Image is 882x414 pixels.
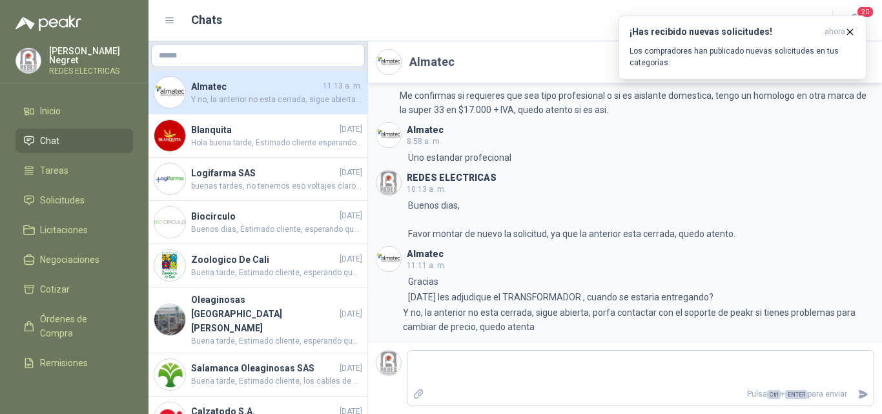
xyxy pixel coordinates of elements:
[191,375,362,388] span: Buena tarde, Estimado cliente, los cables de calibre #10 en adelante se distribuye en rollos de 1...
[785,390,808,399] span: ENTER
[40,223,88,237] span: Licitaciones
[191,79,320,94] h4: Almatec
[15,307,133,346] a: Órdenes de Compra
[15,129,133,153] a: Chat
[149,71,367,114] a: Company LogoAlmatec11:13 a. m.Y no, la anterior no esta cerrada, sigue abierta, porfa contactar c...
[340,123,362,136] span: [DATE]
[630,26,819,37] h3: ¡Has recibido nuevas solicitudes!
[149,158,367,201] a: Company LogoLogifarma SAS[DATE]buenas tardes, no tenemos eso voltajes claros aun, aceite
[40,312,121,340] span: Órdenes de Compra
[376,171,401,195] img: Company Logo
[407,261,446,270] span: 11:11 a. m.
[15,380,133,405] a: Configuración
[15,158,133,183] a: Tareas
[340,362,362,375] span: [DATE]
[191,293,337,335] h4: Oleaginosas [GEOGRAPHIC_DATA][PERSON_NAME]
[154,120,185,151] img: Company Logo
[191,335,362,347] span: Buena tarde, Estimado cliente, esperando que se encuentre bien, favor indicar tipo de toma: sobre...
[191,267,362,279] span: Buena tarde, Estimado cliente, esperando que se encuentre bien, los amarres que distribuimos solo...
[40,134,59,148] span: Chat
[191,166,337,180] h4: Logifarma SAS
[40,356,88,370] span: Remisiones
[154,207,185,238] img: Company Logo
[340,210,362,222] span: [DATE]
[407,383,429,406] label: Adjuntar archivos
[191,223,362,236] span: Buenos dias, Estimado cliente, esperando que se encuentre bien, le informo que la referencia GC61...
[15,16,81,31] img: Logo peakr
[191,361,337,375] h4: Salamanca Oleaginosas SAS
[429,383,853,406] p: Pulsa + para enviar
[154,163,185,194] img: Company Logo
[40,282,70,296] span: Cotizar
[630,45,856,68] p: Los compradores han publicado nuevas solicitudes en tus categorías.
[409,53,455,71] h2: Almatec
[400,60,874,117] p: Buenos dias, Me confirmas si requieres que sea tipo profesional o si es aislante domestica, tengo...
[825,26,845,37] span: ahora
[191,123,337,137] h4: Blanquita
[16,48,41,73] img: Company Logo
[619,16,867,79] button: ¡Has recibido nuevas solicitudes!ahora Los compradores han publicado nuevas solicitudes en tus ca...
[408,274,438,289] p: Gracias
[403,305,874,334] p: Y no, la anterior no esta cerrada, sigue abierta, porfa contactar con el soporte de peakr si tien...
[15,247,133,272] a: Negociaciones
[767,390,781,399] span: Ctrl
[376,351,401,375] img: Company Logo
[49,67,133,75] p: REDES ELECTRICAS
[15,99,133,123] a: Inicio
[852,383,874,406] button: Enviar
[40,253,99,267] span: Negociaciones
[49,47,133,65] p: [PERSON_NAME] Negret
[149,244,367,287] a: Company LogoZoologico De Cali[DATE]Buena tarde, Estimado cliente, esperando que se encuentre bien...
[407,185,446,194] span: 10:13 a. m.
[407,174,497,181] h3: REDES ELECTRICAS
[191,94,362,106] span: Y no, la anterior no esta cerrada, sigue abierta, porfa contactar con el soporte de peakr si tien...
[154,250,185,281] img: Company Logo
[191,11,222,29] h1: Chats
[15,277,133,302] a: Cotizar
[376,123,401,147] img: Company Logo
[191,180,362,192] span: buenas tardes, no tenemos eso voltajes claros aun, aceite
[154,304,185,335] img: Company Logo
[15,218,133,242] a: Licitaciones
[154,77,185,108] img: Company Logo
[407,127,444,134] h3: Almatec
[149,353,367,397] a: Company LogoSalamanca Oleaginosas SAS[DATE]Buena tarde, Estimado cliente, los cables de calibre #...
[340,167,362,179] span: [DATE]
[407,137,442,146] span: 8:58 a. m.
[856,6,874,18] span: 20
[323,80,362,92] span: 11:13 a. m.
[408,150,511,165] p: Uno estandar profecional
[843,9,867,32] button: 20
[408,290,713,304] p: [DATE] les adjudique el TRANSFORMADOR , cuando se estaria entregando?
[376,247,401,271] img: Company Logo
[149,114,367,158] a: Company LogoBlanquita[DATE]Hola buena tarde, Estimado cliente esperando que se encuentre bien, re...
[407,251,444,258] h3: Almatec
[340,253,362,265] span: [DATE]
[340,308,362,320] span: [DATE]
[40,193,85,207] span: Solicitudes
[154,359,185,390] img: Company Logo
[149,287,367,353] a: Company LogoOleaginosas [GEOGRAPHIC_DATA][PERSON_NAME][DATE]Buena tarde, Estimado cliente, espera...
[149,201,367,244] a: Company LogoBiocirculo[DATE]Buenos dias, Estimado cliente, esperando que se encuentre bien, le in...
[408,198,735,241] p: Buenos dias, Favor montar de nuevo la solicitud, ya que la anterior esta cerrada, quedo atento.
[40,104,61,118] span: Inicio
[191,137,362,149] span: Hola buena tarde, Estimado cliente esperando que se encuentre bien, revisando la solicitud me ind...
[40,163,68,178] span: Tareas
[191,209,337,223] h4: Biocirculo
[191,253,337,267] h4: Zoologico De Cali
[15,188,133,212] a: Solicitudes
[15,351,133,375] a: Remisiones
[376,50,401,74] img: Company Logo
